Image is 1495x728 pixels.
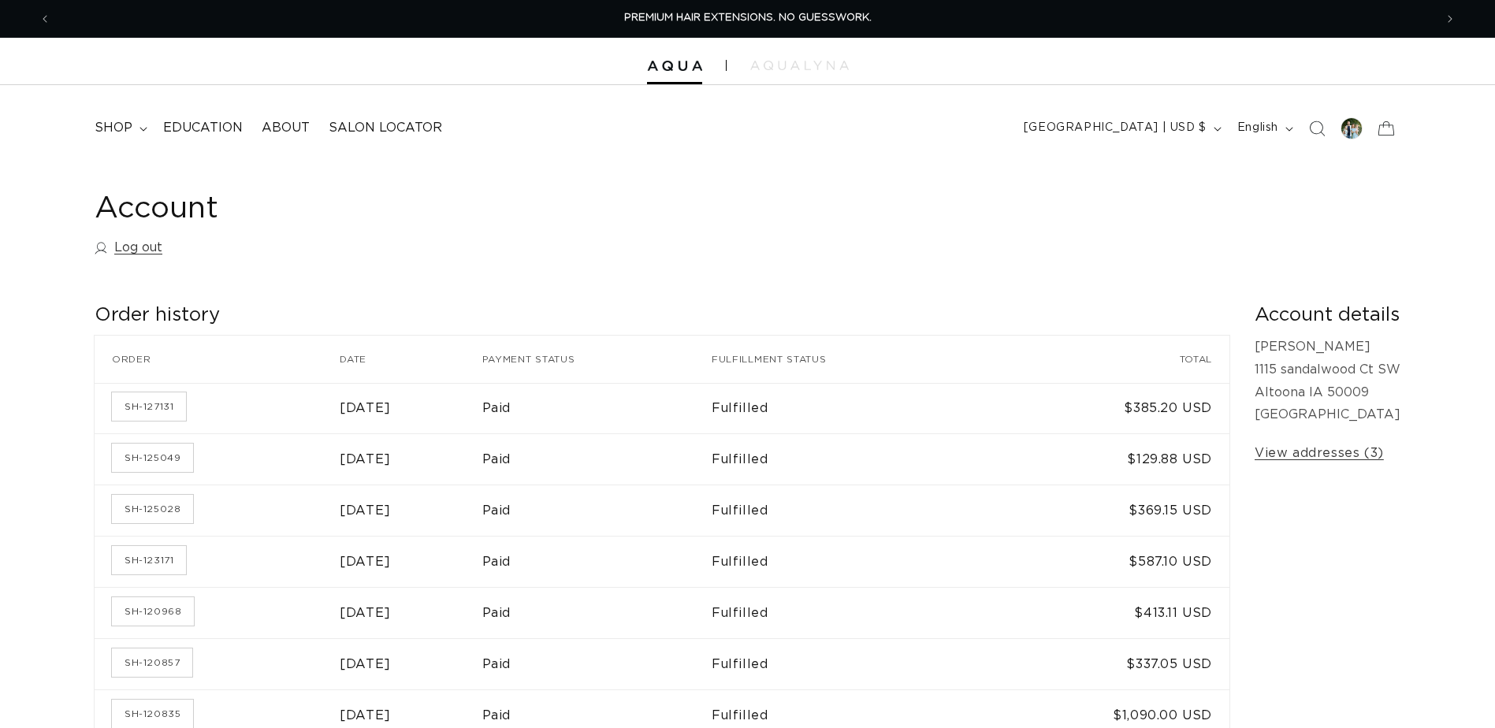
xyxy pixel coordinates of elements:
td: Fulfilled [712,536,987,587]
th: Date [340,336,482,383]
td: $129.88 USD [987,433,1229,485]
td: Paid [482,383,712,434]
th: Payment status [482,336,712,383]
span: Salon Locator [329,120,442,136]
button: Previous announcement [28,4,62,34]
time: [DATE] [340,453,391,466]
a: Order number SH-125028 [112,495,193,523]
button: English [1228,113,1300,143]
span: Education [163,120,243,136]
a: Education [154,110,252,146]
a: Order number SH-120968 [112,597,194,626]
td: $587.10 USD [987,536,1229,587]
td: Fulfilled [712,638,987,689]
time: [DATE] [340,504,391,517]
a: Salon Locator [319,110,452,146]
time: [DATE] [340,658,391,670]
time: [DATE] [340,555,391,568]
td: $413.11 USD [987,587,1229,638]
td: $369.15 USD [987,485,1229,536]
time: [DATE] [340,402,391,414]
a: Order number SH-123171 [112,546,186,574]
td: Paid [482,638,712,689]
a: About [252,110,319,146]
p: [PERSON_NAME] 1115 sandalwood Ct SW Altoona IA 50009 [GEOGRAPHIC_DATA] [1255,336,1400,426]
span: English [1237,120,1278,136]
img: aqualyna.com [750,61,849,70]
th: Total [987,336,1229,383]
td: Fulfilled [712,485,987,536]
summary: shop [85,110,154,146]
td: Paid [482,485,712,536]
span: About [262,120,310,136]
a: Log out [95,236,162,259]
th: Fulfillment status [712,336,987,383]
span: [GEOGRAPHIC_DATA] | USD $ [1024,120,1207,136]
a: Order number SH-120835 [112,700,193,728]
td: Fulfilled [712,587,987,638]
th: Order [95,336,340,383]
td: Paid [482,433,712,485]
span: PREMIUM HAIR EXTENSIONS. NO GUESSWORK. [624,13,872,23]
td: $337.05 USD [987,638,1229,689]
img: Aqua Hair Extensions [647,61,702,72]
a: Order number SH-120857 [112,648,192,677]
h2: Order history [95,303,1229,328]
time: [DATE] [340,709,391,722]
time: [DATE] [340,607,391,619]
a: Order number SH-127131 [112,392,186,421]
summary: Search [1300,111,1334,146]
button: Next announcement [1433,4,1467,34]
a: View addresses (3) [1255,442,1384,465]
h2: Account details [1255,303,1400,328]
td: $385.20 USD [987,383,1229,434]
td: Paid [482,587,712,638]
span: shop [95,120,132,136]
td: Fulfilled [712,433,987,485]
h1: Account [95,190,1400,228]
a: Order number SH-125049 [112,444,193,472]
button: [GEOGRAPHIC_DATA] | USD $ [1014,113,1228,143]
td: Fulfilled [712,383,987,434]
td: Paid [482,536,712,587]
